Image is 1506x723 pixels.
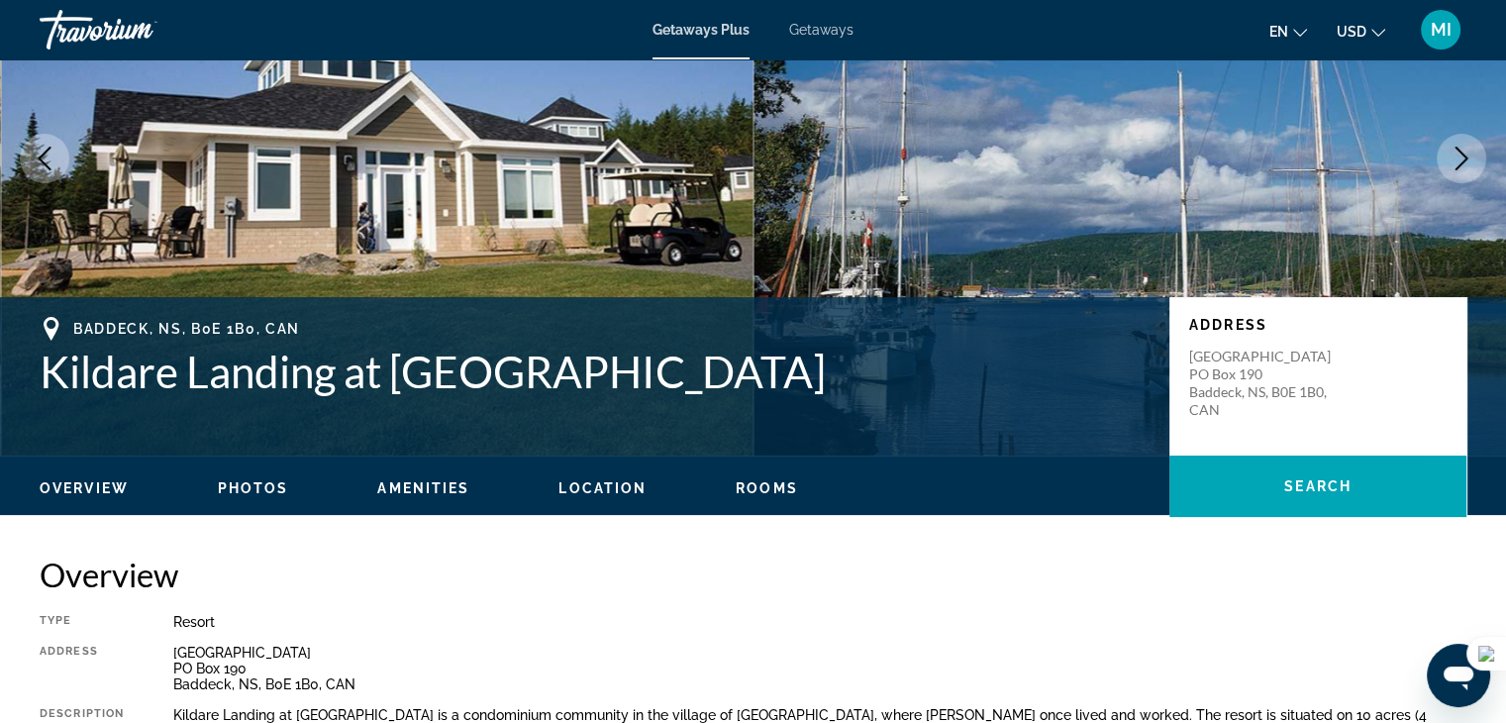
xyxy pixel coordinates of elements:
[173,614,1466,630] div: Resort
[40,614,124,630] div: Type
[40,480,129,496] span: Overview
[1427,644,1490,707] iframe: Button to launch messaging window
[736,479,798,497] button: Rooms
[1431,20,1452,40] span: MI
[653,22,750,38] a: Getaways Plus
[1415,9,1466,51] button: User Menu
[20,134,69,183] button: Previous image
[1169,456,1466,517] button: Search
[1337,17,1385,46] button: Change currency
[1189,348,1348,419] p: [GEOGRAPHIC_DATA] PO Box 190 Baddeck, NS, B0E 1B0, CAN
[218,479,289,497] button: Photos
[40,645,124,692] div: Address
[736,480,798,496] span: Rooms
[1269,24,1288,40] span: en
[173,645,1466,692] div: [GEOGRAPHIC_DATA] PO Box 190 Baddeck, NS, B0E 1B0, CAN
[377,480,469,496] span: Amenities
[558,480,647,496] span: Location
[1337,24,1366,40] span: USD
[40,555,1466,594] h2: Overview
[1189,317,1447,333] p: Address
[377,479,469,497] button: Amenities
[40,4,238,55] a: Travorium
[558,479,647,497] button: Location
[1284,478,1352,494] span: Search
[789,22,853,38] a: Getaways
[1437,134,1486,183] button: Next image
[1269,17,1307,46] button: Change language
[73,321,300,337] span: Baddeck, NS, B0E 1B0, CAN
[40,346,1150,397] h1: Kildare Landing at [GEOGRAPHIC_DATA]
[218,480,289,496] span: Photos
[40,479,129,497] button: Overview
